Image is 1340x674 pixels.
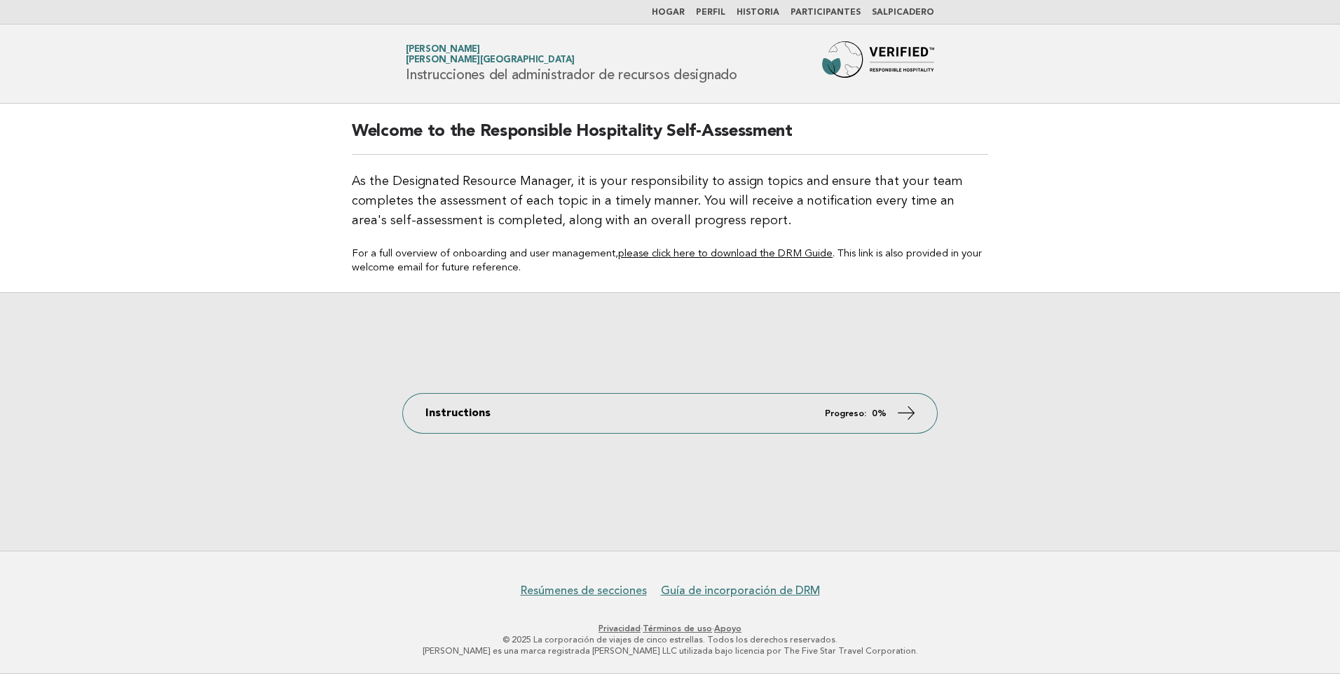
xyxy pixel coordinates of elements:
p: © 2025 La corporación de viajes de cinco estrellas. Todos los derechos reservados. [241,634,1099,645]
a: Guía de incorporación de DRM [661,584,820,598]
a: Perfil [696,8,725,17]
p: As the Designated Resource Manager, it is your responsibility to assign topics and ensure that yo... [352,172,988,231]
font: Instrucciones del administrador de recursos designado [406,67,737,83]
a: Historia [737,8,779,17]
font: Instructions [425,406,491,420]
a: Resúmenes de secciones [521,584,647,598]
h2: Welcome to the Responsible Hospitality Self-Assessment [352,121,988,155]
strong: 0% [872,409,887,418]
img: Guía de viaje de Forbes [822,41,934,86]
a: Hogar [652,8,685,17]
span: [PERSON_NAME][GEOGRAPHIC_DATA] [406,56,575,65]
font: [PERSON_NAME] [406,45,480,54]
a: Privacidad [599,624,641,633]
a: Instructions Progreso: 0% [403,394,937,433]
a: [PERSON_NAME][PERSON_NAME][GEOGRAPHIC_DATA] [406,45,575,64]
a: Apoyo [714,624,741,633]
a: Salpicadero [872,8,934,17]
a: Términos de uso [643,624,712,633]
em: Progreso: [825,409,866,418]
p: For a full overview of onboarding and user management, . This link is also provided in your welco... [352,247,988,275]
p: [PERSON_NAME] es una marca registrada [PERSON_NAME] LLC utilizada bajo licencia por The Five Star... [241,645,1099,656]
a: Participantes [791,8,861,17]
font: · · [599,624,741,633]
a: please click here to download the DRM Guide [618,249,833,259]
